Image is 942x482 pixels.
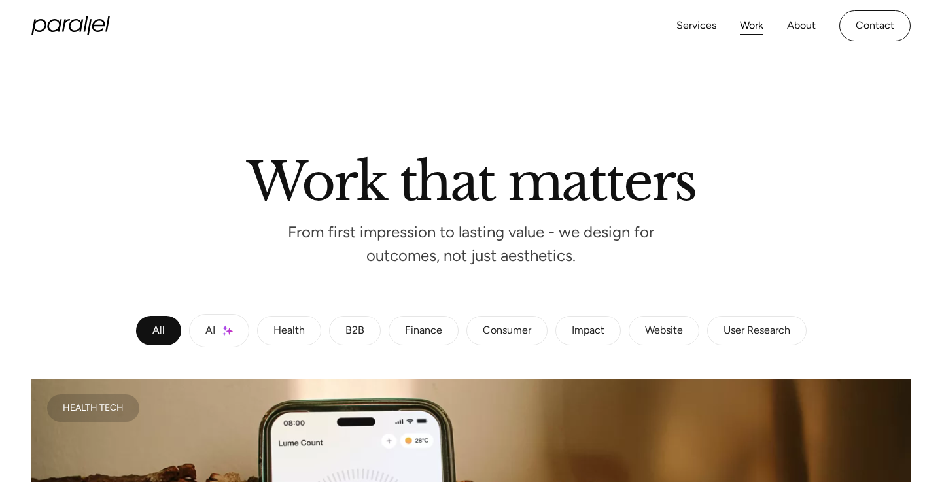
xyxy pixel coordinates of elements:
div: Impact [572,327,604,335]
div: B2B [345,327,364,335]
a: About [787,16,816,35]
a: home [31,16,110,35]
div: Finance [405,327,442,335]
div: Consumer [483,327,531,335]
a: Contact [839,10,911,41]
a: Services [676,16,716,35]
div: Health Tech [63,405,124,411]
h2: Work that matters [98,156,844,201]
p: From first impression to lasting value - we design for outcomes, not just aesthetics. [275,227,667,262]
div: User Research [724,327,790,335]
div: Health [273,327,305,335]
div: All [152,327,165,335]
div: Website [645,327,683,335]
div: AI [205,327,215,335]
a: Work [740,16,763,35]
